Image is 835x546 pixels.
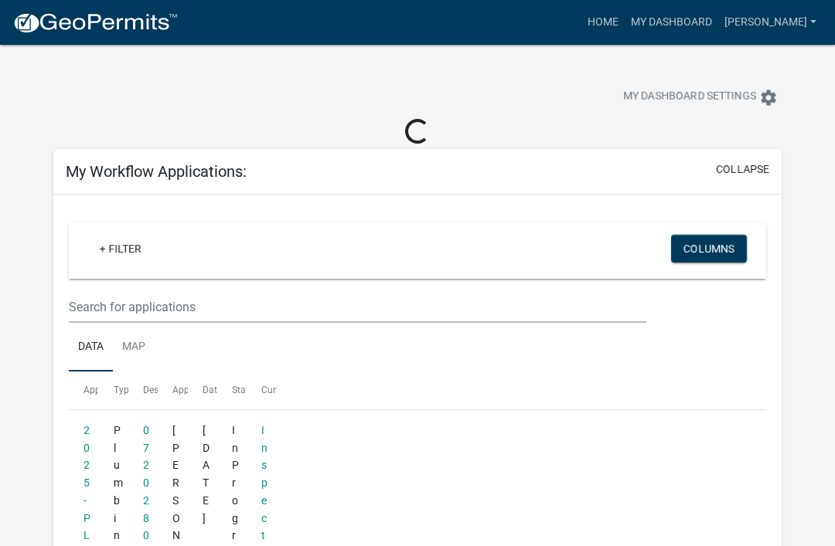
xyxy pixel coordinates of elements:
[247,371,276,409] datatable-header-cell: Current Activity
[671,235,747,263] button: Columns
[69,371,98,409] datatable-header-cell: Application Number
[87,235,154,263] a: + Filter
[625,8,718,37] a: My Dashboard
[188,371,217,409] datatable-header-cell: Date Created
[581,8,625,37] a: Home
[66,162,247,181] h5: My Workflow Applications:
[217,371,247,409] datatable-header-cell: Status
[203,424,210,524] span: 07/18/2025
[611,82,790,112] button: My Dashboard Settingssettings
[718,8,823,37] a: [PERSON_NAME]
[83,385,168,395] span: Application Number
[69,291,646,323] input: Search for applications
[128,371,158,409] datatable-header-cell: Description
[232,385,259,395] span: Status
[172,385,213,395] span: Applicant
[113,323,155,372] a: Map
[98,371,128,409] datatable-header-cell: Type
[759,88,778,107] i: settings
[143,385,190,395] span: Description
[623,88,756,107] span: My Dashboard Settings
[114,385,134,395] span: Type
[716,161,769,178] button: collapse
[261,385,325,395] span: Current Activity
[69,323,113,372] a: Data
[203,385,257,395] span: Date Created
[158,371,187,409] datatable-header-cell: Applicant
